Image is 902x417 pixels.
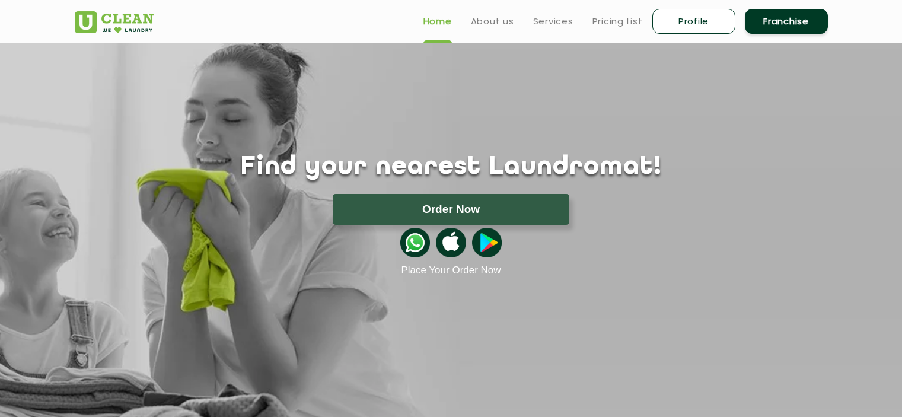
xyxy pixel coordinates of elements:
img: playstoreicon.png [472,228,502,257]
a: About us [471,14,514,28]
a: Home [423,14,452,28]
a: Place Your Order Now [401,265,501,276]
img: UClean Laundry and Dry Cleaning [75,11,154,33]
img: whatsappicon.png [400,228,430,257]
a: Profile [652,9,735,34]
a: Pricing List [592,14,643,28]
a: Services [533,14,573,28]
a: Franchise [745,9,828,34]
img: apple-icon.png [436,228,466,257]
h1: Find your nearest Laundromat! [66,152,837,182]
button: Order Now [333,194,569,225]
